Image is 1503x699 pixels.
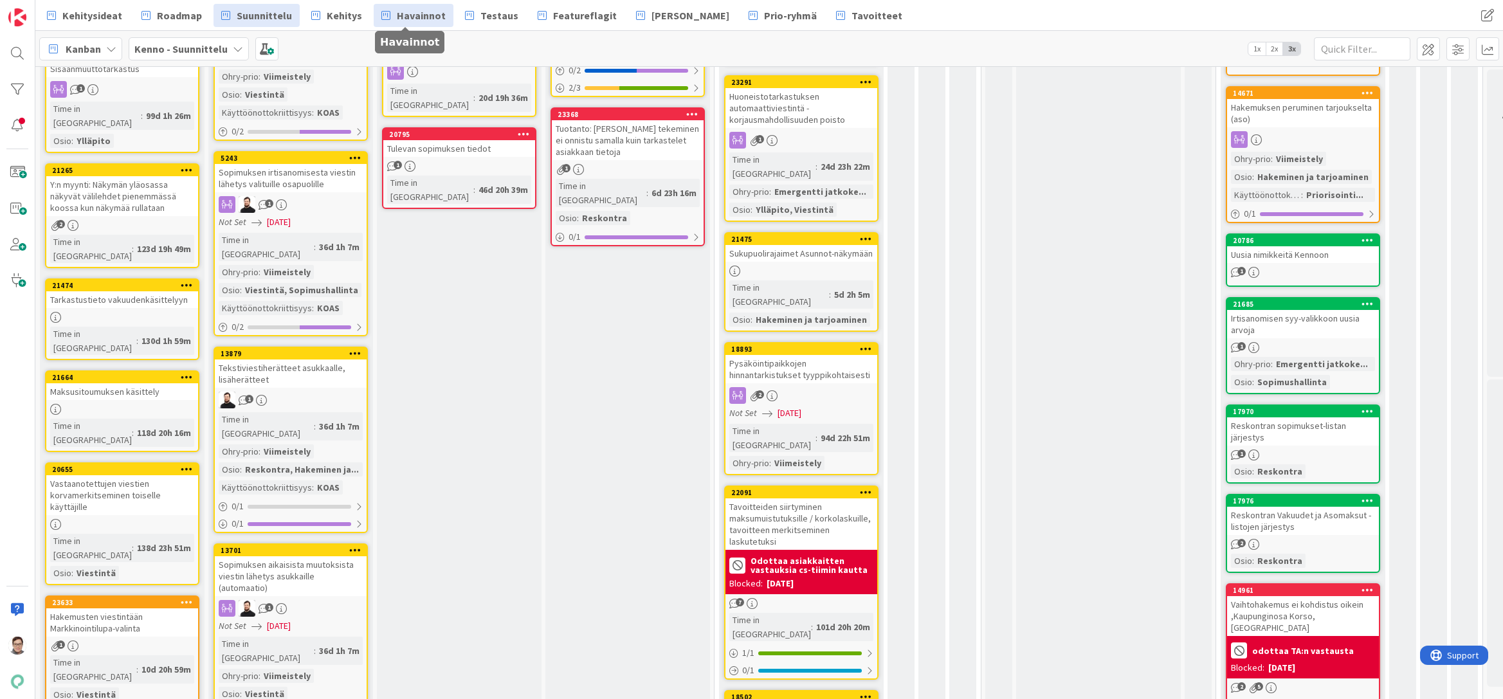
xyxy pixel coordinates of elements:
[215,319,367,335] div: 0/2
[46,372,198,400] div: 21664Maksusitoumuksen käsittely
[232,500,244,513] span: 0 / 1
[219,216,246,228] i: Not Set
[50,102,141,130] div: Time in [GEOGRAPHIC_DATA]
[52,166,198,175] div: 21265
[1233,586,1379,595] div: 14961
[132,242,134,256] span: :
[1303,188,1367,202] div: Priorisointi...
[260,444,314,458] div: Viimeistely
[215,498,367,514] div: 0/1
[1227,495,1379,535] div: 17976Reskontran Vakuudet ja Asomaksut -listojen järjestys
[475,91,531,105] div: 20d 19h 36m
[1233,89,1379,98] div: 14671
[245,395,253,403] span: 1
[50,134,71,148] div: Osio
[725,343,877,355] div: 18893
[265,199,273,208] span: 1
[725,233,877,262] div: 21475Sukupuolirajaimet Asunnot-näkymään
[215,516,367,532] div: 0/1
[138,334,194,348] div: 130d 1h 59m
[46,372,198,383] div: 21664
[8,673,26,691] img: avatar
[771,456,824,470] div: Viimeistely
[312,480,314,495] span: :
[1252,464,1254,478] span: :
[157,8,202,23] span: Roadmap
[569,81,581,95] span: 2 / 3
[221,154,367,163] div: 5243
[1301,188,1303,202] span: :
[219,462,240,477] div: Osio
[778,406,801,420] span: [DATE]
[143,109,194,123] div: 99d 1h 26m
[215,392,367,408] div: TK
[219,637,314,665] div: Time in [GEOGRAPHIC_DATA]
[729,280,829,309] div: Time in [GEOGRAPHIC_DATA]
[577,211,579,225] span: :
[1237,449,1246,458] span: 1
[71,566,73,580] span: :
[215,600,367,617] div: TK
[380,36,439,48] h5: Havainnot
[1314,37,1410,60] input: Quick Filter...
[1227,507,1379,535] div: Reskontran Vakuudet ja Asomaksut -listojen järjestys
[1231,375,1252,389] div: Osio
[314,240,316,254] span: :
[312,301,314,315] span: :
[314,480,343,495] div: KOAS
[1227,206,1379,222] div: 0/1
[731,78,877,87] div: 23291
[829,287,831,302] span: :
[1231,170,1252,184] div: Osio
[8,637,26,655] img: SM
[1231,357,1271,371] div: Ohry-prio
[46,165,198,176] div: 21265
[219,392,235,408] img: TK
[71,134,73,148] span: :
[259,265,260,279] span: :
[530,4,624,27] a: Featureflagit
[219,105,312,120] div: Käyttöönottokriittisyys
[221,349,367,358] div: 13879
[558,110,704,119] div: 23368
[473,91,475,105] span: :
[240,87,242,102] span: :
[752,313,870,327] div: Hakeminen ja tarjoaminen
[725,498,877,550] div: Tavoitteiden siirtyminen maksumuistutuksille / korkolaskuille, tavoitteen merkitseminen laskutetuksi
[764,8,817,23] span: Prio-ryhmä
[1252,375,1254,389] span: :
[1283,42,1300,55] span: 3x
[62,8,122,23] span: Kehitysideat
[242,283,361,297] div: Viestintä, Sopimushallinta
[736,598,744,606] span: 7
[729,613,811,641] div: Time in [GEOGRAPHIC_DATA]
[1231,554,1252,568] div: Osio
[46,608,198,637] div: Hakemusten viestintään Markkinointilupa-valinta
[50,566,71,580] div: Osio
[134,4,210,27] a: Roadmap
[215,545,367,596] div: 13701Sopimuksen aikaisista muutoksista viestin lähetys asukkaille (automaatio)
[725,355,877,383] div: Pysäköintipaikkojen hinnantarkistukset tyyppikohtaisesti
[817,431,873,445] div: 94d 22h 51m
[1273,152,1326,166] div: Viimeistely
[767,577,794,590] div: [DATE]
[314,301,343,315] div: KOAS
[725,645,877,661] div: 1/1
[1254,170,1372,184] div: Hakeminen ja tarjoaminen
[751,203,752,217] span: :
[8,8,26,26] img: Visit kanbanzone.com
[314,105,343,120] div: KOAS
[239,600,255,617] img: TK
[815,159,817,174] span: :
[66,41,101,57] span: Kanban
[556,211,577,225] div: Osio
[219,69,259,84] div: Ohry-prio
[811,620,813,634] span: :
[1233,236,1379,245] div: 20786
[219,233,314,261] div: Time in [GEOGRAPHIC_DATA]
[214,4,300,27] a: Suunnittelu
[628,4,737,27] a: [PERSON_NAME]
[1271,357,1273,371] span: :
[52,281,198,290] div: 21474
[579,211,630,225] div: Reskontra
